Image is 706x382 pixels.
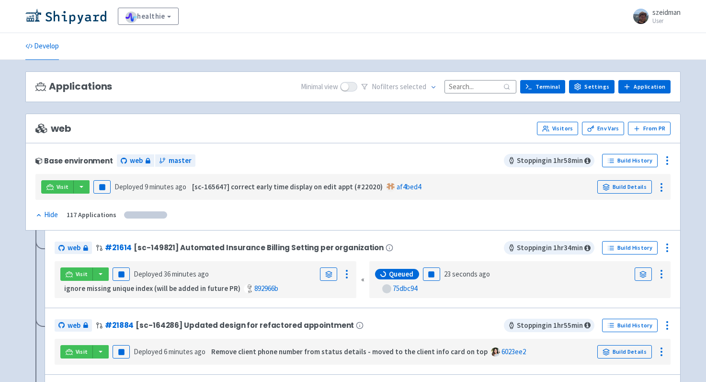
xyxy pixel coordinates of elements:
[389,269,413,279] span: Queued
[254,284,278,293] a: 892966b
[35,81,112,92] h3: Applications
[602,319,658,332] a: Build History
[400,82,426,91] span: selected
[211,347,488,356] strong: Remove client phone number from status details - moved to the client info card on top
[618,80,671,93] a: Application
[55,242,92,255] a: web
[55,319,92,332] a: web
[397,182,421,191] a: af4bed4
[501,347,526,356] a: 6023ee2
[301,81,338,93] span: Minimal view
[25,9,106,24] img: Shipyard logo
[155,154,195,167] a: master
[67,209,116,220] div: 117 Applications
[60,267,93,281] a: Visit
[582,122,624,135] a: Env Vars
[134,269,209,278] span: Deployed
[192,182,383,191] strong: [sc-165647] correct early time display on edit appt (#22020)
[105,243,132,253] a: #21614
[628,122,671,135] button: From PR
[114,182,186,191] span: Deployed
[113,345,130,359] button: Pause
[444,80,516,93] input: Search...
[597,180,652,194] a: Build Details
[64,284,240,293] strong: ignore missing unique index (will be added in future PR)
[602,154,658,167] a: Build History
[169,155,192,166] span: master
[423,267,440,281] button: Pause
[76,270,88,278] span: Visit
[117,154,154,167] a: web
[520,80,565,93] a: Terminal
[118,8,179,25] a: healthie
[627,9,681,24] a: szeidman User
[134,347,205,356] span: Deployed
[652,8,681,17] span: szeidman
[164,269,209,278] time: 36 minutes ago
[105,320,134,330] a: #21884
[25,33,59,60] a: Develop
[136,321,354,329] span: [sc-164286] Updated design for refactored appointment
[145,182,186,191] time: 9 minutes ago
[76,348,88,356] span: Visit
[372,81,426,93] span: No filter s
[361,261,364,298] div: «
[35,123,71,134] span: web
[537,122,578,135] a: Visitors
[164,347,205,356] time: 6 minutes ago
[57,183,69,191] span: Visit
[134,243,384,252] span: [sc-149821] Automated Insurance Billing Setting per organization
[504,154,594,167] span: Stopping in 1 hr 58 min
[130,155,143,166] span: web
[41,180,74,194] a: Visit
[393,284,417,293] a: 75dbc94
[504,319,594,332] span: Stopping in 1 hr 55 min
[569,80,615,93] a: Settings
[60,345,93,359] a: Visit
[35,209,59,220] button: Hide
[652,18,681,24] small: User
[602,241,658,255] a: Build History
[113,267,130,281] button: Pause
[35,157,113,165] div: Base environment
[68,243,80,254] span: web
[444,269,490,278] time: 23 seconds ago
[504,241,594,255] span: Stopping in 1 hr 34 min
[93,180,111,194] button: Pause
[597,345,652,359] a: Build Details
[35,209,58,220] div: Hide
[68,320,80,331] span: web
